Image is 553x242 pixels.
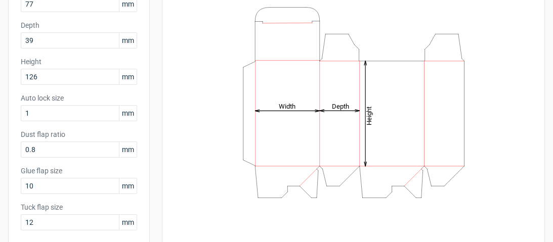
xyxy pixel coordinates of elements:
[119,142,137,157] span: mm
[278,102,295,110] tspan: Width
[331,102,349,110] tspan: Depth
[119,178,137,193] span: mm
[119,106,137,121] span: mm
[21,57,137,67] label: Height
[21,93,137,103] label: Auto lock size
[365,106,372,125] tspan: Height
[119,33,137,48] span: mm
[21,129,137,139] label: Dust flap ratio
[119,69,137,84] span: mm
[119,215,137,230] span: mm
[21,202,137,212] label: Tuck flap size
[21,166,137,176] label: Glue flap size
[21,20,137,30] label: Depth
